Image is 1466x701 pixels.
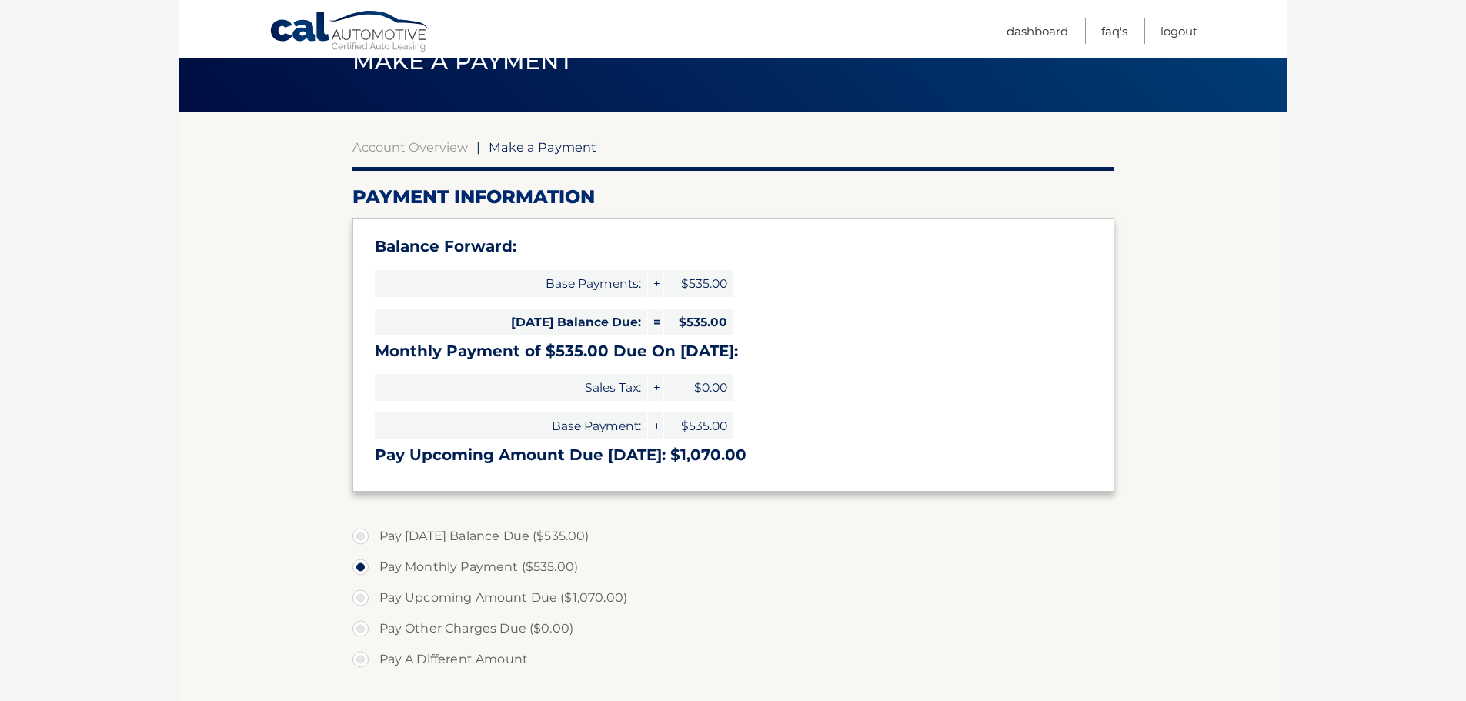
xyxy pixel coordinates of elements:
[375,237,1092,256] h3: Balance Forward:
[664,309,733,335] span: $535.00
[664,374,733,401] span: $0.00
[648,374,663,401] span: +
[375,412,647,439] span: Base Payment:
[352,139,468,155] a: Account Overview
[1101,18,1127,44] a: FAQ's
[352,582,1114,613] label: Pay Upcoming Amount Due ($1,070.00)
[664,270,733,297] span: $535.00
[648,270,663,297] span: +
[1160,18,1197,44] a: Logout
[375,342,1092,361] h3: Monthly Payment of $535.00 Due On [DATE]:
[648,412,663,439] span: +
[352,47,573,75] span: Make a Payment
[375,270,647,297] span: Base Payments:
[269,10,431,55] a: Cal Automotive
[648,309,663,335] span: =
[489,139,596,155] span: Make a Payment
[1007,18,1068,44] a: Dashboard
[352,613,1114,644] label: Pay Other Charges Due ($0.00)
[375,309,647,335] span: [DATE] Balance Due:
[352,185,1114,209] h2: Payment Information
[664,412,733,439] span: $535.00
[352,521,1114,552] label: Pay [DATE] Balance Due ($535.00)
[352,552,1114,582] label: Pay Monthly Payment ($535.00)
[476,139,480,155] span: |
[352,644,1114,675] label: Pay A Different Amount
[375,374,647,401] span: Sales Tax:
[375,446,1092,465] h3: Pay Upcoming Amount Due [DATE]: $1,070.00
